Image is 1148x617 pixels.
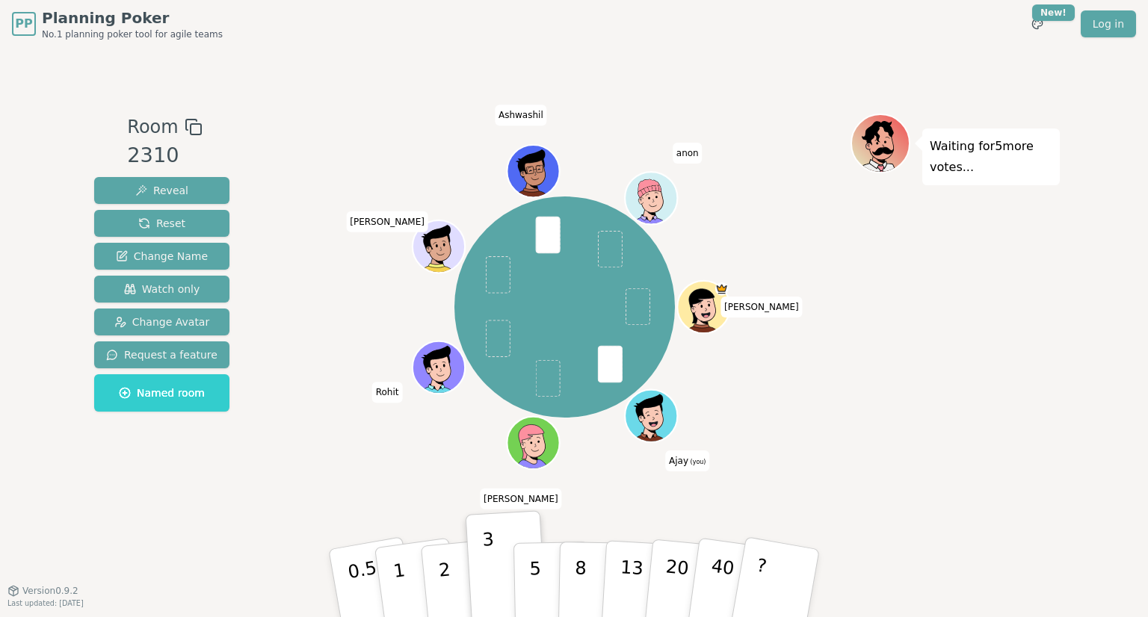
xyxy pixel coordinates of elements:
[495,105,547,125] span: Click to change your name
[94,374,229,412] button: Named room
[482,529,499,610] p: 3
[688,459,706,465] span: (you)
[94,308,229,335] button: Change Avatar
[124,282,200,297] span: Watch only
[930,136,1052,178] p: Waiting for 5 more votes...
[480,489,562,509] span: Click to change your name
[94,276,229,303] button: Watch only
[673,143,703,164] span: Click to change your name
[42,28,223,40] span: No.1 planning poker tool for agile teams
[7,599,84,607] span: Last updated: [DATE]
[1032,4,1075,21] div: New!
[94,243,229,270] button: Change Name
[106,347,217,362] span: Request a feature
[22,585,78,597] span: Version 0.9.2
[346,211,428,232] span: Click to change your name
[7,585,78,597] button: Version0.9.2
[1081,10,1136,37] a: Log in
[114,314,210,329] span: Change Avatar
[15,15,32,33] span: PP
[627,391,676,441] button: Click to change your avatar
[127,114,178,140] span: Room
[372,382,403,403] span: Click to change your name
[665,450,710,471] span: Click to change your name
[116,249,208,264] span: Change Name
[94,177,229,204] button: Reveal
[94,210,229,237] button: Reset
[127,140,202,171] div: 2310
[715,282,729,296] span: Tejal is the host
[135,183,188,198] span: Reveal
[12,7,223,40] a: PPPlanning PokerNo.1 planning poker tool for agile teams
[1024,10,1051,37] button: New!
[42,7,223,28] span: Planning Poker
[94,341,229,368] button: Request a feature
[119,385,205,400] span: Named room
[720,297,803,317] span: Click to change your name
[138,216,185,231] span: Reset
